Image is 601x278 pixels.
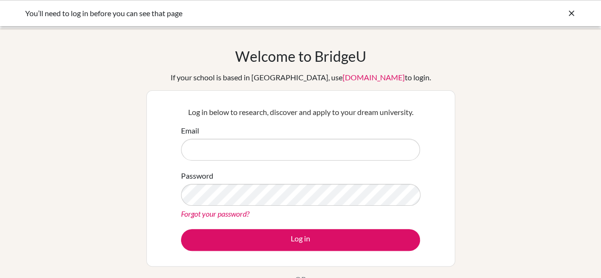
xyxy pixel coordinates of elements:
[171,72,431,83] div: If your school is based in [GEOGRAPHIC_DATA], use to login.
[181,209,249,218] a: Forgot your password?
[181,170,213,182] label: Password
[181,229,420,251] button: Log in
[343,73,405,82] a: [DOMAIN_NAME]
[181,125,199,136] label: Email
[181,106,420,118] p: Log in below to research, discover and apply to your dream university.
[235,48,366,65] h1: Welcome to BridgeU
[25,8,434,19] div: You’ll need to log in before you can see that page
